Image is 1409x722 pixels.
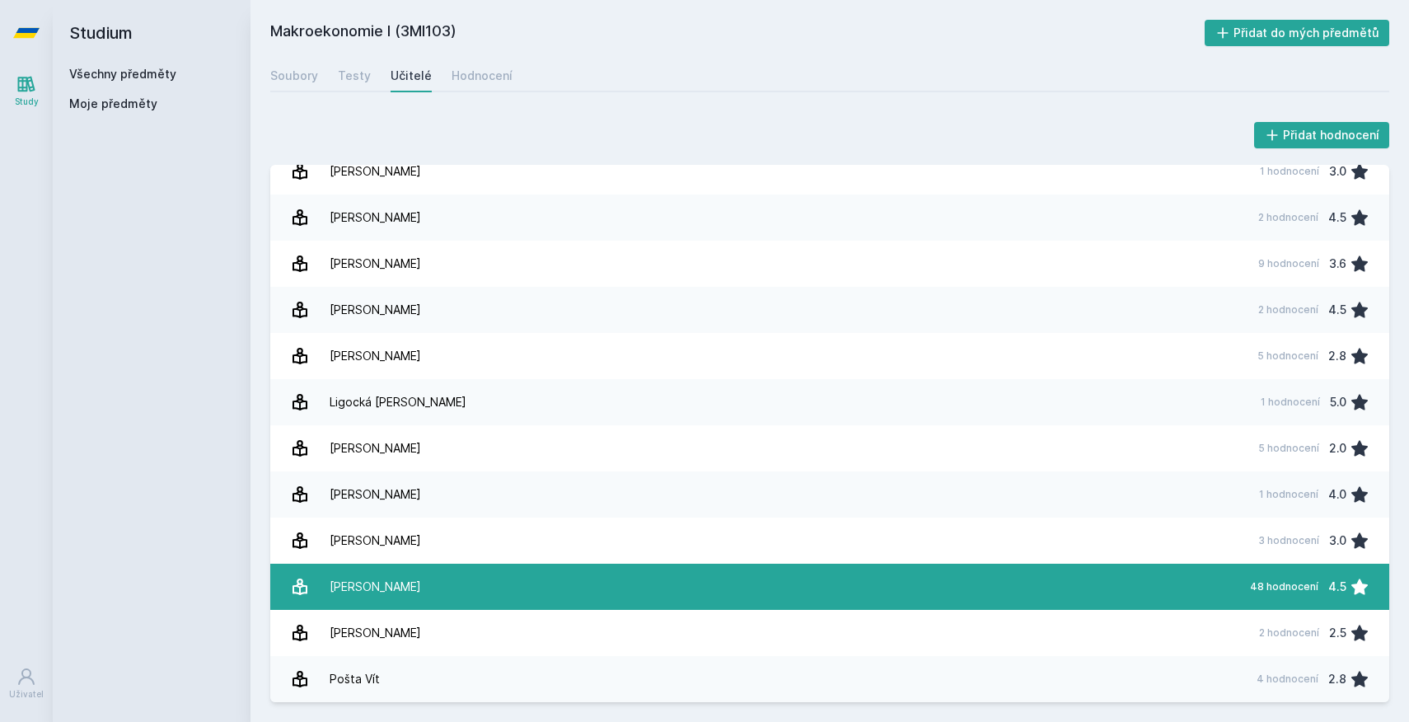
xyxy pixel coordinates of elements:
[270,287,1389,333] a: [PERSON_NAME] 2 hodnocení 4.5
[330,155,421,188] div: [PERSON_NAME]
[1330,386,1346,419] div: 5.0
[270,241,1389,287] a: [PERSON_NAME] 9 hodnocení 3.6
[69,96,157,112] span: Moje předměty
[270,610,1389,656] a: [PERSON_NAME] 2 hodnocení 2.5
[1329,247,1346,280] div: 3.6
[270,20,1205,46] h2: Makroekonomie I (3MI103)
[270,379,1389,425] a: Ligocká [PERSON_NAME] 1 hodnocení 5.0
[330,293,421,326] div: [PERSON_NAME]
[1257,349,1318,363] div: 5 hodnocení
[330,247,421,280] div: [PERSON_NAME]
[391,59,432,92] a: Učitelé
[1328,570,1346,603] div: 4.5
[270,564,1389,610] a: [PERSON_NAME] 48 hodnocení 4.5
[270,471,1389,518] a: [PERSON_NAME] 1 hodnocení 4.0
[338,59,371,92] a: Testy
[3,659,49,709] a: Uživatel
[1205,20,1390,46] button: Přidat do mých předmětů
[1328,293,1346,326] div: 4.5
[330,524,421,557] div: [PERSON_NAME]
[270,518,1389,564] a: [PERSON_NAME] 3 hodnocení 3.0
[452,68,513,84] div: Hodnocení
[270,195,1389,241] a: [PERSON_NAME] 2 hodnocení 4.5
[1259,626,1319,640] div: 2 hodnocení
[1329,524,1346,557] div: 3.0
[1260,165,1319,178] div: 1 hodnocení
[330,386,466,419] div: Ligocká [PERSON_NAME]
[1328,340,1346,373] div: 2.8
[1257,673,1318,686] div: 4 hodnocení
[270,148,1389,195] a: [PERSON_NAME] 1 hodnocení 3.0
[330,570,421,603] div: [PERSON_NAME]
[330,617,421,649] div: [PERSON_NAME]
[9,688,44,701] div: Uživatel
[1329,432,1346,465] div: 2.0
[330,432,421,465] div: [PERSON_NAME]
[1258,442,1319,455] div: 5 hodnocení
[270,425,1389,471] a: [PERSON_NAME] 5 hodnocení 2.0
[330,478,421,511] div: [PERSON_NAME]
[1259,488,1318,501] div: 1 hodnocení
[15,96,39,108] div: Study
[1329,617,1346,649] div: 2.5
[1258,303,1318,316] div: 2 hodnocení
[330,663,380,696] div: Pošta Vít
[1258,534,1319,547] div: 3 hodnocení
[270,68,318,84] div: Soubory
[1328,201,1346,234] div: 4.5
[330,201,421,234] div: [PERSON_NAME]
[452,59,513,92] a: Hodnocení
[1250,580,1318,593] div: 48 hodnocení
[1254,122,1390,148] button: Přidat hodnocení
[1261,396,1320,409] div: 1 hodnocení
[270,333,1389,379] a: [PERSON_NAME] 5 hodnocení 2.8
[1328,663,1346,696] div: 2.8
[338,68,371,84] div: Testy
[1258,257,1319,270] div: 9 hodnocení
[391,68,432,84] div: Učitelé
[270,59,318,92] a: Soubory
[1329,155,1346,188] div: 3.0
[270,656,1389,702] a: Pošta Vít 4 hodnocení 2.8
[1258,211,1318,224] div: 2 hodnocení
[1328,478,1346,511] div: 4.0
[69,67,176,81] a: Všechny předměty
[3,66,49,116] a: Study
[330,340,421,373] div: [PERSON_NAME]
